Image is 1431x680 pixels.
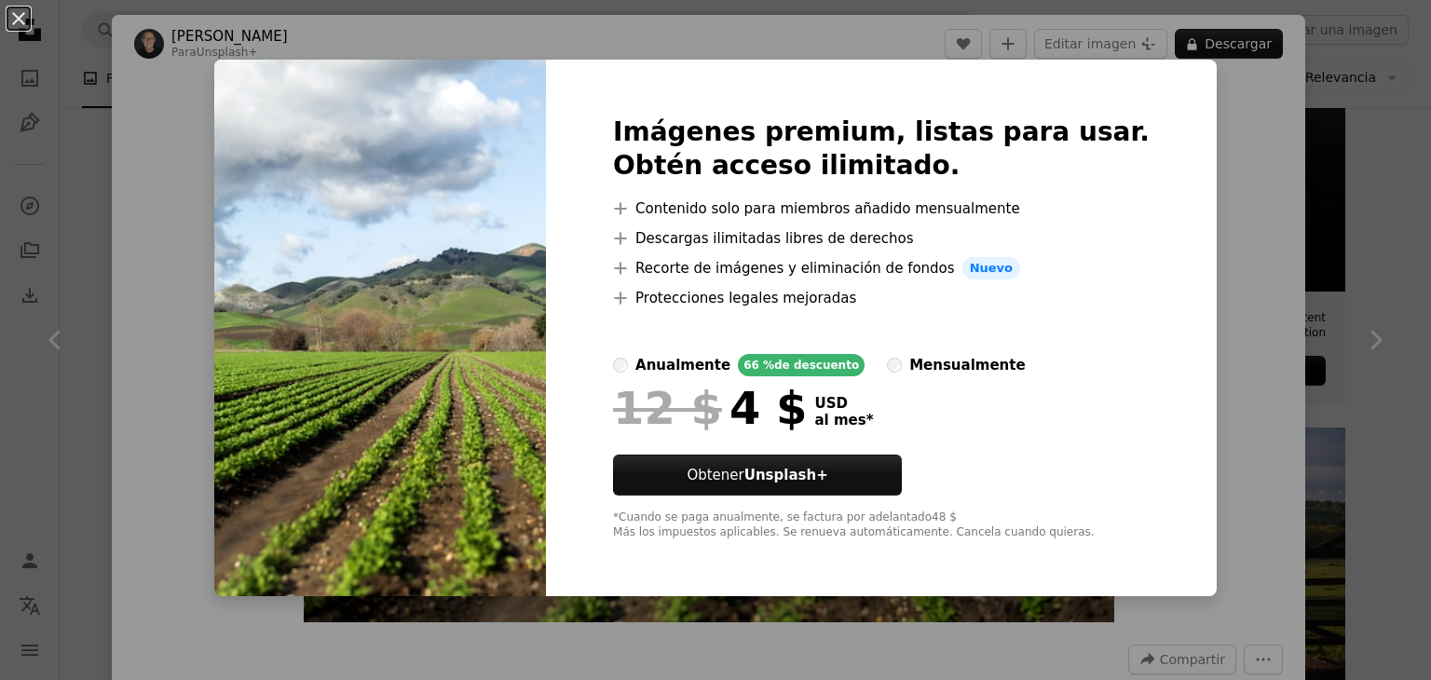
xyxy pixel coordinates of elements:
input: mensualmente [887,358,902,373]
h2: Imágenes premium, listas para usar. Obtén acceso ilimitado. [613,116,1150,183]
span: Nuevo [962,257,1020,279]
input: anualmente66 %de descuento [613,358,628,373]
li: Descargas ilimitadas libres de derechos [613,227,1150,250]
span: al mes * [814,412,873,428]
li: Contenido solo para miembros añadido mensualmente [613,197,1150,220]
img: premium_photo-1674624682232-c9ced5360a2e [214,60,546,596]
li: Recorte de imágenes y eliminación de fondos [613,257,1150,279]
div: anualmente [635,354,730,376]
span: 12 $ [613,384,722,432]
div: 66 % de descuento [738,354,865,376]
span: USD [814,395,873,412]
button: ObtenerUnsplash+ [613,455,902,496]
li: Protecciones legales mejoradas [613,287,1150,309]
div: 4 $ [613,384,807,432]
div: *Cuando se paga anualmente, se factura por adelantado 48 $ Más los impuestos aplicables. Se renue... [613,510,1150,540]
strong: Unsplash+ [744,467,828,483]
div: mensualmente [909,354,1025,376]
